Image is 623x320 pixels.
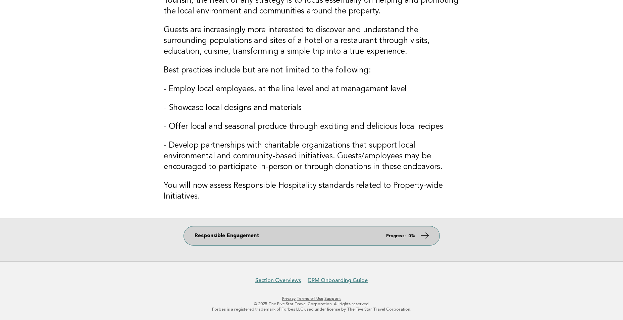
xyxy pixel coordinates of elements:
[164,65,459,76] h3: Best practices include but are not limited to the following:
[164,84,459,95] h3: - Employ local employees, at the line level and at management level
[164,103,459,113] h3: - Showcase local designs and materials
[408,234,415,238] strong: 0%
[106,307,517,312] p: Forbes is a registered trademark of Forbes LLC used under license by The Five Star Travel Corpora...
[282,296,296,301] a: Privacy
[255,277,301,284] a: Section Overviews
[324,296,341,301] a: Support
[297,296,323,301] a: Terms of Use
[164,180,459,202] h3: You will now assess Responsible Hospitality standards related to Property-wide Initiatives.
[164,140,459,172] h3: - Develop partnerships with charitable organizations that support local environmental and communi...
[308,277,368,284] a: DRM Onboarding Guide
[164,121,459,132] h3: - Offer local and seasonal produce through exciting and delicious local recipes
[106,301,517,307] p: © 2025 The Five Star Travel Corporation. All rights reserved.
[184,226,439,245] a: Responsible Engagement Progress: 0%
[106,296,517,301] p: · ·
[164,25,459,57] h3: Guests are increasingly more interested to discover and understand the surrounding populations an...
[386,234,406,238] em: Progress:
